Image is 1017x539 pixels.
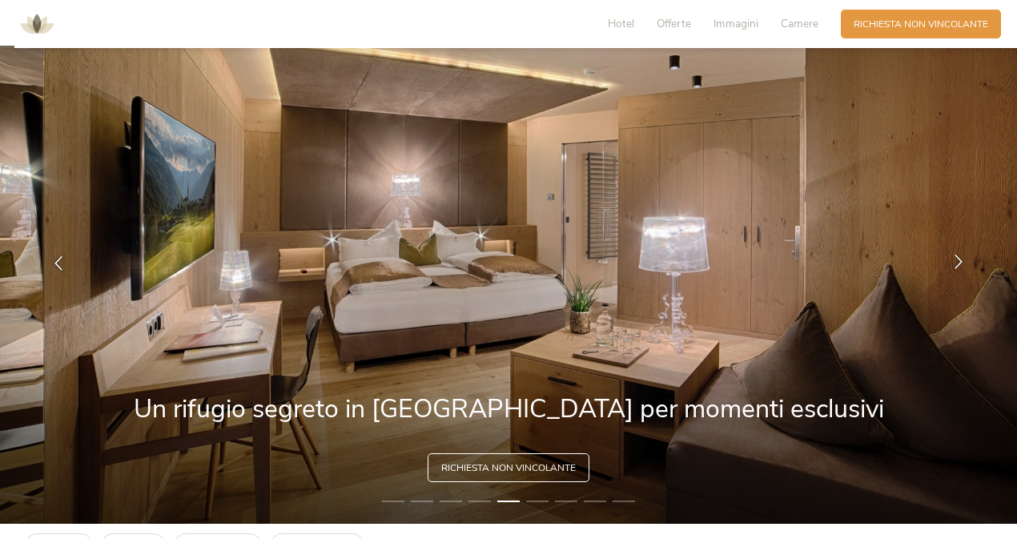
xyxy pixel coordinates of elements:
[13,19,61,28] a: AMONTI & LUNARIS Wellnessresort
[441,461,576,475] span: Richiesta non vincolante
[781,16,818,31] span: Camere
[608,16,634,31] span: Hotel
[657,16,691,31] span: Offerte
[714,16,758,31] span: Immagini
[854,18,988,31] span: Richiesta non vincolante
